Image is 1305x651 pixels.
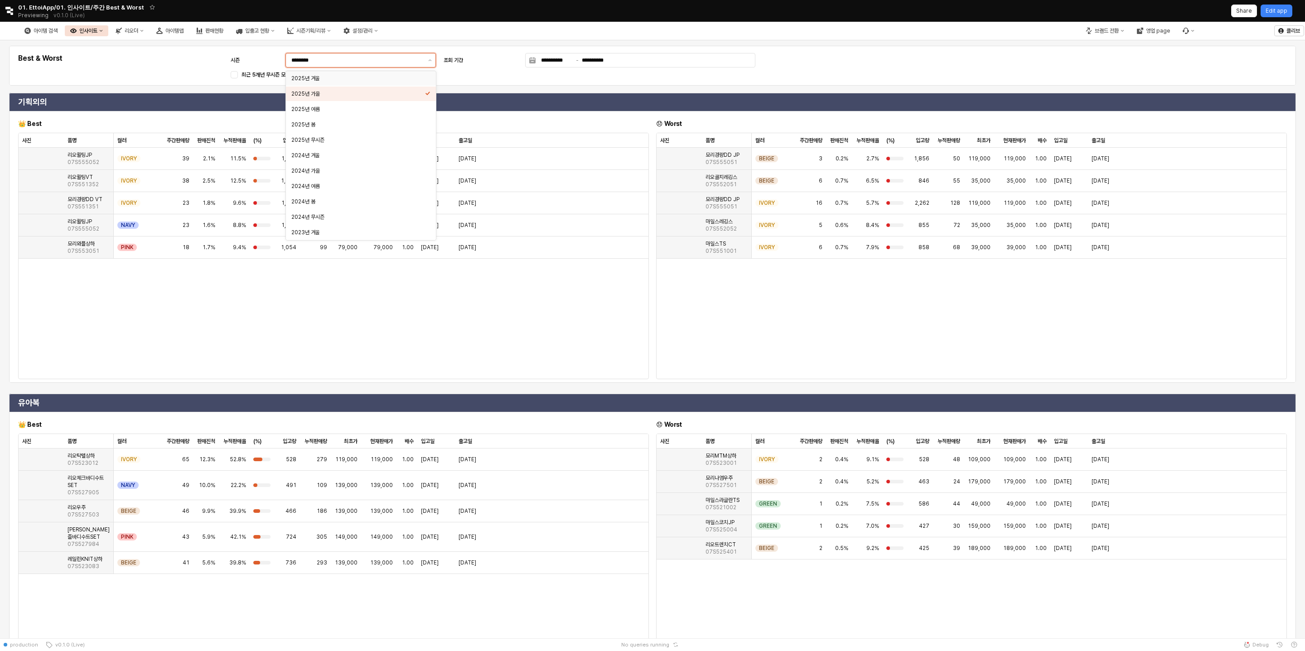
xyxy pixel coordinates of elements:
span: 모리MTM상하 [706,452,736,459]
span: 입고일 [1054,136,1068,144]
span: 최초가 [344,437,358,444]
span: 07S523012 [68,459,98,467]
span: [DATE] [421,244,439,251]
span: 01. EttoiApp/01. 인사이트/주간 Best & Worst [18,3,144,12]
span: [DATE] [459,155,476,162]
span: 52.8% [230,456,246,463]
span: 입고량 [283,136,296,144]
span: 07S555052 [68,159,99,166]
span: 사진 [660,437,669,444]
span: 최초가 [977,437,991,444]
h6: 😞 Worst [656,120,1287,128]
span: 배수 [1038,136,1047,144]
span: 컬러 [755,437,764,444]
span: 주간판매량 [167,136,189,144]
span: 119,000 [1004,155,1026,162]
span: 38 [182,177,189,184]
h6: 😞 Worst [656,420,1287,429]
span: 0.7% [835,177,848,184]
span: 입고일 [421,437,435,444]
span: 출고일 [459,136,472,144]
span: 12.3% [199,456,215,463]
span: 39,000 [971,244,991,251]
span: 139,000 [370,482,393,489]
span: 846 [918,177,929,184]
span: 22.2% [231,482,246,489]
span: 2,262 [915,199,929,207]
span: 누적판매율 [223,136,246,144]
span: [DATE] [1054,478,1072,485]
span: [DATE] [1092,155,1109,162]
span: 1,548 [281,177,296,184]
span: 1.7% [203,244,215,251]
span: 528 [919,456,929,463]
span: 855 [918,222,929,229]
span: 0.7% [835,244,848,251]
span: production [10,641,38,648]
span: 119,000 [371,456,393,463]
span: 2 [819,456,822,463]
div: 2024년 가을 [291,167,425,174]
span: 0.2% [836,155,848,162]
span: 모리경량DD VT [68,196,102,203]
span: 9.4% [233,244,246,251]
span: 10.0% [199,482,215,489]
span: v0.1.0 (Live) [53,641,85,648]
span: 품명 [68,437,77,444]
span: 1.00 [1035,456,1047,463]
span: 07S527501 [706,482,737,489]
span: 리오퀼팅JP [68,218,92,225]
span: 16 [816,199,822,207]
span: 9.9% [202,507,215,515]
span: 1.00 [1035,177,1047,184]
span: [DATE] [459,244,476,251]
div: 2024년 겨울 [291,152,425,159]
span: 리오골지레깅스 [706,174,737,181]
span: 누적판매율 [223,437,246,444]
span: 최근 5개년 무시즌 모아보기([PHONE_NUMBER]) [242,72,352,78]
span: 46 [182,507,189,515]
span: 조회 기간 [444,57,463,63]
div: 판매현황 [205,28,223,34]
span: 모리나염우주 [706,474,733,482]
span: 119,000 [1004,199,1026,207]
span: [DATE] [1092,456,1109,463]
div: 영업 page [1146,28,1170,34]
span: 79,000 [338,244,358,251]
div: 아이템맵 [165,28,184,34]
span: 모리와플상하 [68,240,95,247]
span: 주간판매량 [800,136,822,144]
div: 2025년 무시즌 [291,136,425,144]
span: 판매진척 [830,437,848,444]
span: 2.1% [203,155,215,162]
span: 35,000 [1006,177,1026,184]
p: 클리브 [1286,27,1300,34]
span: 입고량 [283,437,296,444]
span: 179,000 [968,478,991,485]
span: [DATE] [1054,155,1072,162]
div: 아이템 검색 [34,28,58,34]
div: 판매현황 [191,25,229,36]
span: [DATE] [421,482,439,489]
span: 컬러 [117,136,126,144]
span: 입고량 [916,136,929,144]
span: 0.4% [835,456,848,463]
button: History [1272,638,1287,651]
span: 72 [953,222,960,229]
span: 1,417 [281,222,296,229]
span: 입고일 [1054,437,1068,444]
button: 제안 사항 표시 [425,53,435,67]
span: 판매진척 [197,437,215,444]
span: 07S527905 [68,489,99,496]
div: 아이템맵 [151,25,189,36]
span: 컬러 [117,437,126,444]
p: Share [1236,7,1252,14]
span: BEIGE [121,507,136,515]
span: IVORY [121,456,137,463]
span: 139,000 [335,482,358,489]
span: 품명 [68,136,77,144]
span: 1.00 [1035,500,1047,507]
span: IVORY [759,222,775,229]
span: 07S551352 [68,181,99,188]
span: 1.00 [402,482,414,489]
